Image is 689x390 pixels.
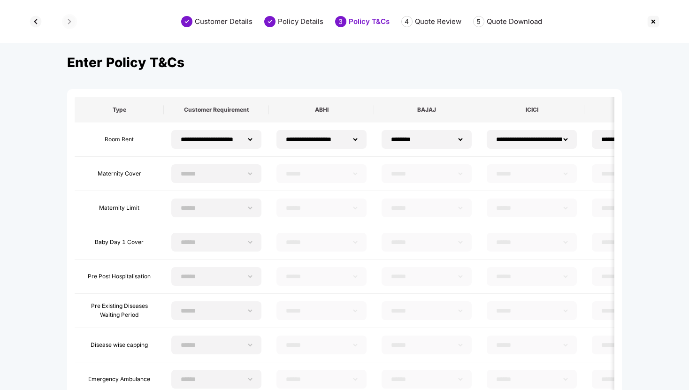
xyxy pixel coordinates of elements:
td: Maternity Cover [75,157,164,191]
div: 3 [335,16,346,27]
th: BAJAJ [374,97,479,122]
td: Room Rent [75,122,164,157]
img: svg+xml;base64,PHN2ZyBpZD0iU3RlcC1Eb25lLTMyeDMyIiB4bWxucz0iaHR0cDovL3d3dy53My5vcmcvMjAwMC9zdmciIH... [264,16,276,27]
td: Maternity Limit [75,191,164,225]
img: svg+xml;base64,PHN2ZyBpZD0iU3RlcC1Eb25lLTMyeDMyIiB4bWxucz0iaHR0cDovL3d3dy53My5vcmcvMjAwMC9zdmciIH... [181,16,192,27]
div: Customer Details [195,17,253,26]
td: Pre Post Hospitalisation [75,260,164,294]
td: Disease wise capping [75,328,164,362]
th: Customer Requirement [164,97,269,122]
td: Baby Day 1 Cover [75,225,164,260]
div: Policy Details [278,17,323,26]
th: Type [75,97,164,122]
div: Quote Download [487,17,542,26]
div: 5 [473,16,484,27]
img: svg+xml;base64,PHN2ZyBpZD0iQmFjay0zMngzMiIgeG1sbnM9Imh0dHA6Ly93d3cudzMub3JnLzIwMDAvc3ZnIiB3aWR0aD... [28,14,43,29]
td: Pre Existing Diseases Waiting Period [75,294,164,328]
div: Enter Policy T&Cs [67,43,622,89]
div: Policy T&Cs [349,17,390,26]
th: ABHI [269,97,374,122]
div: Quote Review [415,17,461,26]
th: ICICI [479,97,584,122]
img: svg+xml;base64,PHN2ZyBpZD0iQ3Jvc3MtMzJ4MzIiIHhtbG5zPSJodHRwOi8vd3d3LnczLm9yZy8yMDAwL3N2ZyIgd2lkdG... [646,14,661,29]
div: 4 [401,16,413,27]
